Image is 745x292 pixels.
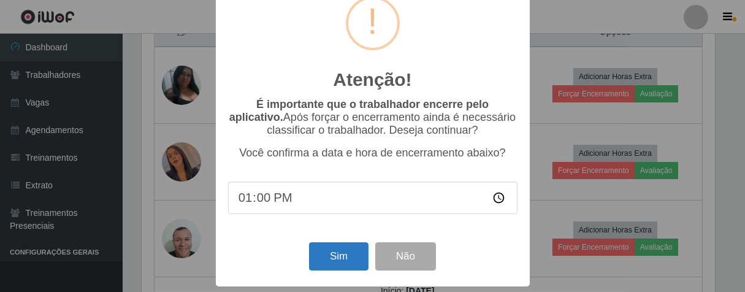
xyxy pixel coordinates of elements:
b: É importante que o trabalhador encerre pelo aplicativo. [229,98,489,123]
button: Não [375,242,436,271]
p: Após forçar o encerramento ainda é necessário classificar o trabalhador. Deseja continuar? [228,98,518,137]
button: Sim [309,242,369,271]
p: Você confirma a data e hora de encerramento abaixo? [228,147,518,159]
h2: Atenção! [333,69,411,91]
